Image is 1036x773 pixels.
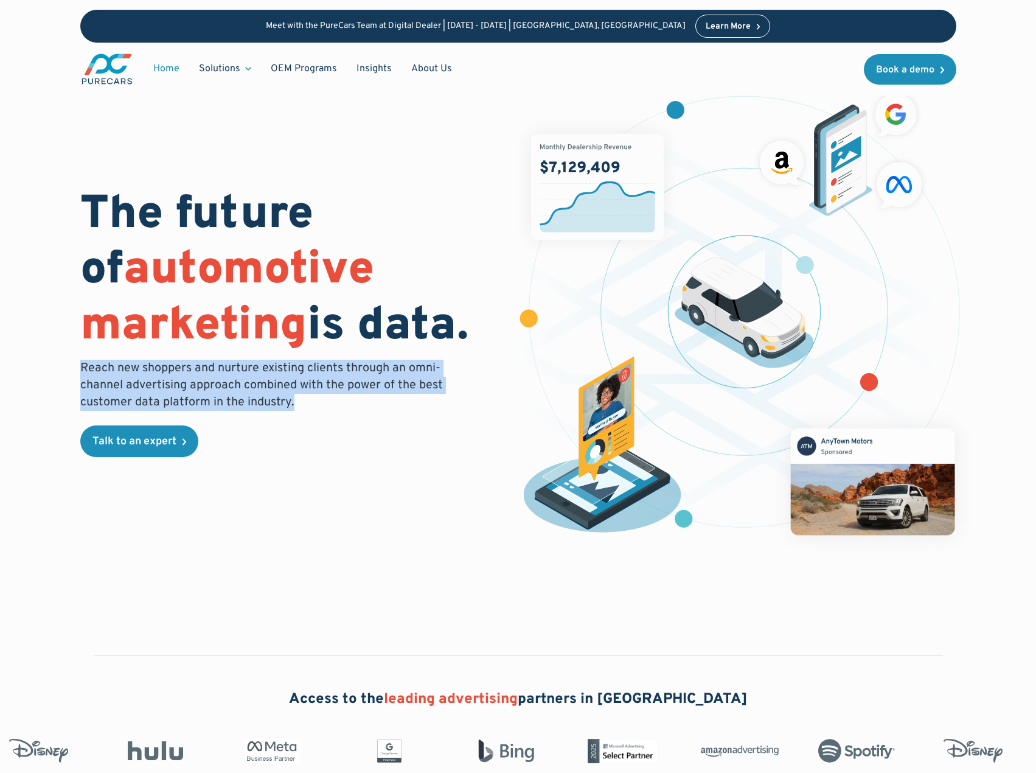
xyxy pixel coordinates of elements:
[876,65,934,75] div: Book a demo
[700,741,778,761] img: Amazon Advertising
[817,739,895,763] img: Spotify
[531,134,664,240] img: chart showing monthly dealership revenue of $7m
[80,242,374,355] span: automotive marketing
[754,88,928,216] img: ads on social media and advertising partners
[706,23,751,31] div: Learn More
[116,741,194,761] img: Hulu
[266,21,686,32] p: Meet with the PureCars Team at Digital Dealer | [DATE] - [DATE] | [GEOGRAPHIC_DATA], [GEOGRAPHIC_...
[80,360,450,411] p: Reach new shoppers and nurture existing clients through an omni-channel advertising approach comb...
[144,57,189,80] a: Home
[583,739,661,763] img: Microsoft Advertising Partner
[934,739,1012,763] img: Disney
[467,739,544,763] img: Bing
[512,357,694,538] img: persona of a buyer
[384,690,518,708] span: leading advertising
[350,739,428,763] img: Google Partner
[92,436,176,447] div: Talk to an expert
[189,57,261,80] div: Solutions
[675,257,815,368] img: illustration of a vehicle
[289,690,748,710] h2: Access to the partners in [GEOGRAPHIC_DATA]
[80,425,198,457] a: Talk to an expert
[233,739,311,763] img: Meta Business Partner
[80,188,504,355] h1: The future of is data.
[80,52,134,86] a: main
[768,405,978,558] img: mockup of facebook post
[402,57,462,80] a: About Us
[80,52,134,86] img: purecars logo
[347,57,402,80] a: Insights
[864,54,956,85] a: Book a demo
[199,62,240,75] div: Solutions
[261,57,347,80] a: OEM Programs
[695,15,771,38] a: Learn More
